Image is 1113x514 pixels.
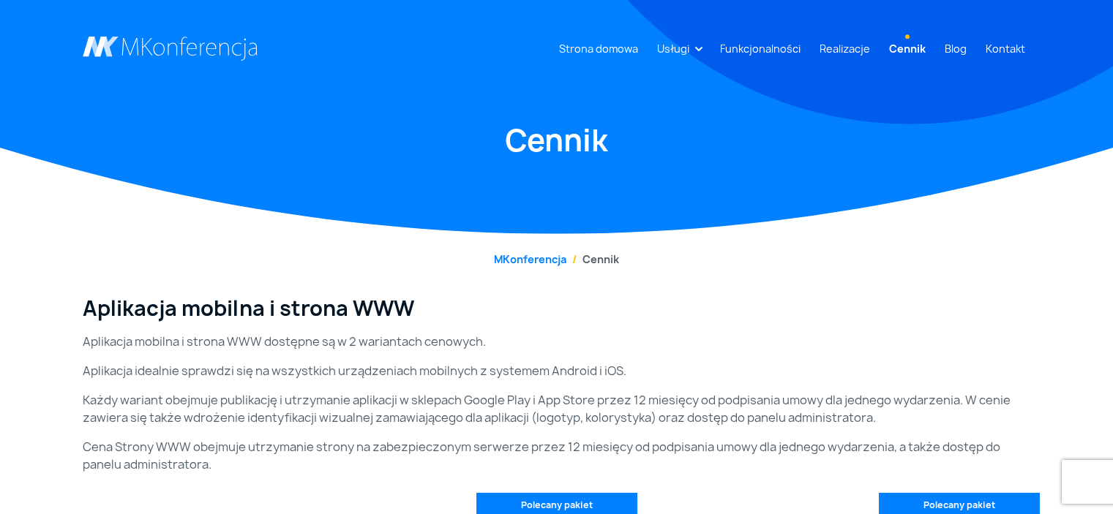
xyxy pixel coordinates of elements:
p: Aplikacja idealnie sprawdzi się na wszystkich urządzeniach mobilnych z systemem Android i iOS. [83,362,1031,379]
a: Kontakt [980,35,1031,62]
a: Realizacje [814,35,876,62]
a: MKonferencja [494,252,566,266]
a: Usługi [651,35,695,62]
a: Cennik [883,35,932,62]
li: Cennik [566,252,619,267]
p: Każdy wariant obejmuje publikację i utrzymanie aplikacji w sklepach Google Play i App Store przez... [83,391,1031,426]
a: Blog [939,35,973,62]
nav: breadcrumb [83,252,1031,267]
a: Strona domowa [553,35,644,62]
a: Funkcjonalności [714,35,806,62]
p: Cena Strony WWW obejmuje utrzymanie strony na zabezpieczonym serwerze przez 12 miesięcy od podpis... [83,438,1031,473]
h1: Cennik [83,121,1031,160]
h3: Aplikacja mobilna i strona WWW [83,296,1031,321]
p: Aplikacja mobilna i strona WWW dostępne są w 2 wariantach cenowych. [83,333,1031,350]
